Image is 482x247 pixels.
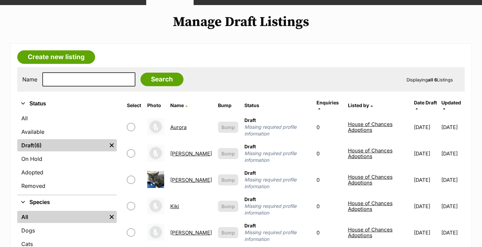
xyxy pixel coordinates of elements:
[17,180,117,192] a: Removed
[316,100,339,111] a: Enquiries
[411,167,441,193] td: [DATE]
[407,77,453,82] span: Displaying Listings
[348,121,393,133] a: House of Chances Adoptions
[221,124,235,131] span: Bump
[147,145,164,162] img: Beatrice
[170,177,212,183] a: [PERSON_NAME]
[411,193,441,219] td: [DATE]
[244,203,310,216] span: Missing required profile information
[411,220,441,245] td: [DATE]
[244,144,256,149] span: Draft
[348,147,393,159] a: House of Chances Adoptions
[17,111,117,195] div: Status
[22,76,37,82] label: Name
[411,141,441,166] td: [DATE]
[441,100,461,105] span: Updated
[17,224,117,237] a: Dogs
[244,223,256,228] span: Draft
[170,124,187,130] a: Aurora
[441,100,461,111] a: Updated
[17,198,117,207] button: Species
[441,141,464,166] td: [DATE]
[17,166,117,178] a: Adopted
[124,97,144,114] th: Select
[428,77,437,82] strong: all 6
[107,211,117,223] a: Remove filter
[218,174,238,186] button: Bump
[244,170,256,176] span: Draft
[147,224,164,241] img: Poe
[414,100,437,111] a: Date Draft
[314,220,344,245] td: 0
[314,114,344,140] td: 0
[242,97,313,114] th: Status
[244,124,310,137] span: Missing required profile information
[170,102,184,108] span: Name
[348,102,373,108] a: Listed by
[17,211,107,223] a: All
[147,197,164,214] img: Kiki
[314,167,344,193] td: 0
[218,148,238,159] button: Bump
[170,102,188,108] a: Name
[441,167,464,193] td: [DATE]
[244,176,310,190] span: Missing required profile information
[244,229,310,243] span: Missing required profile information
[17,153,117,165] a: On Hold
[170,203,179,209] a: Kiki
[17,139,107,151] a: Draft
[414,100,437,105] span: translation missing: en.admin.listings.index.attributes.date_draft
[170,150,212,157] a: [PERSON_NAME]
[218,201,238,212] button: Bump
[244,117,256,123] span: Draft
[107,139,117,151] a: Remove filter
[170,229,212,236] a: [PERSON_NAME]
[140,73,183,86] input: Search
[314,141,344,166] td: 0
[348,200,393,212] a: House of Chances Adoptions
[244,196,256,202] span: Draft
[221,229,235,236] span: Bump
[314,193,344,219] td: 0
[221,176,235,183] span: Bump
[244,150,310,164] span: Missing required profile information
[17,126,117,138] a: Available
[218,122,238,133] button: Bump
[441,114,464,140] td: [DATE]
[441,220,464,245] td: [DATE]
[316,100,339,105] span: translation missing: en.admin.listings.index.attributes.enquiries
[348,102,369,108] span: Listed by
[411,114,441,140] td: [DATE]
[221,203,235,210] span: Bump
[218,227,238,238] button: Bump
[145,97,167,114] th: Photo
[34,141,42,149] span: (6)
[17,112,117,124] a: All
[348,174,393,186] a: House of Chances Adoptions
[441,193,464,219] td: [DATE]
[17,99,117,108] button: Status
[147,118,164,135] img: Aurora
[348,226,393,239] a: House of Chances Adoptions
[215,97,241,114] th: Bump
[17,50,95,64] a: Create new listing
[221,150,235,157] span: Bump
